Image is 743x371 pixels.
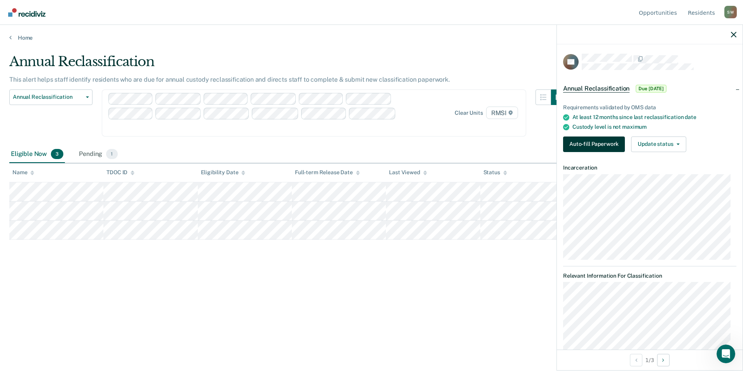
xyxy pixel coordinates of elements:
[295,169,360,176] div: Full-term Release Date
[622,124,647,130] span: maximum
[455,110,483,116] div: Clear units
[9,146,65,163] div: Eligible Now
[563,136,625,152] button: Auto-fill Paperwork
[563,164,736,171] dt: Incarceration
[389,169,427,176] div: Last Viewed
[9,34,734,41] a: Home
[9,76,450,83] p: This alert helps staff identify residents who are due for annual custody reclassification and dir...
[557,76,743,101] div: Annual ReclassificationDue [DATE]
[563,85,630,93] span: Annual Reclassification
[9,54,567,76] div: Annual Reclassification
[106,149,117,159] span: 1
[631,136,686,152] button: Update status
[657,354,670,366] button: Next Opportunity
[717,345,735,363] iframe: Intercom live chat
[563,136,628,152] a: Navigate to form link
[724,6,737,18] div: S W
[106,169,134,176] div: TDOC ID
[51,149,63,159] span: 3
[13,94,83,100] span: Annual Reclassification
[572,114,736,121] div: At least 12 months since last reclassification
[8,8,45,17] img: Recidiviz
[572,124,736,130] div: Custody level is not
[563,273,736,279] dt: Relevant Information For Classification
[201,169,246,176] div: Eligibility Date
[77,146,119,163] div: Pending
[557,350,743,370] div: 1 / 3
[483,169,507,176] div: Status
[685,114,696,120] span: date
[630,354,642,366] button: Previous Opportunity
[486,107,518,119] span: RMSI
[563,104,736,111] div: Requirements validated by OMS data
[636,85,666,93] span: Due [DATE]
[12,169,34,176] div: Name
[724,6,737,18] button: Profile dropdown button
